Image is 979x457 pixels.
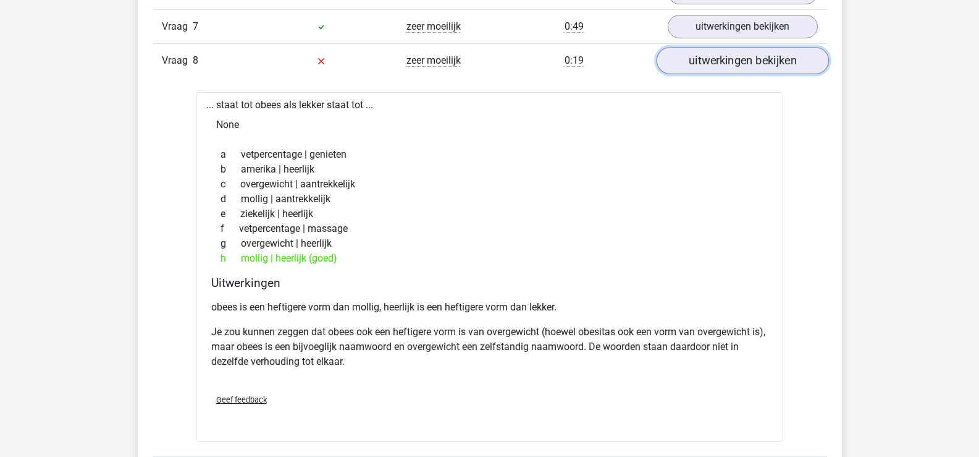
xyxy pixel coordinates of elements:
[211,192,768,207] div: mollig | aantrekkelijk
[565,54,584,67] span: 0:19
[656,48,828,75] a: uitwerkingen bekijken
[221,177,240,192] span: c
[193,54,198,66] span: 8
[162,19,193,34] span: Vraag
[211,207,768,221] div: ziekelijk | heerlijk
[211,221,768,236] div: vetpercentage | massage
[221,236,241,251] span: g
[406,20,461,33] span: zeer moeilijk
[211,177,768,192] div: overgewicht | aantrekkelijk
[162,53,193,68] span: Vraag
[221,162,241,177] span: b
[211,162,768,177] div: amerika | heerlijk
[193,20,198,32] span: 7
[206,113,773,137] div: None
[211,251,768,266] div: mollig | heerlijk (goed)
[211,236,768,251] div: overgewicht | heerlijk
[211,300,768,315] p: obees is een heftigere vorm dan mollig, heerlijk is een heftigere vorm dan lekker.
[211,276,768,290] h4: Uitwerkingen
[211,325,768,369] p: Je zou kunnen zeggen dat obees ook een heftigere vorm is van overgewicht (hoewel obesitas ook een...
[221,147,241,162] span: a
[668,15,818,38] a: uitwerkingen bekijken
[565,20,584,33] span: 0:49
[216,395,267,404] span: Geef feedback
[221,192,241,207] span: d
[211,147,768,162] div: vetpercentage | genieten
[196,92,783,441] div: ... staat tot obees als lekker staat tot ...
[221,207,240,221] span: e
[221,221,239,236] span: f
[221,251,241,266] span: h
[406,54,461,67] span: zeer moeilijk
